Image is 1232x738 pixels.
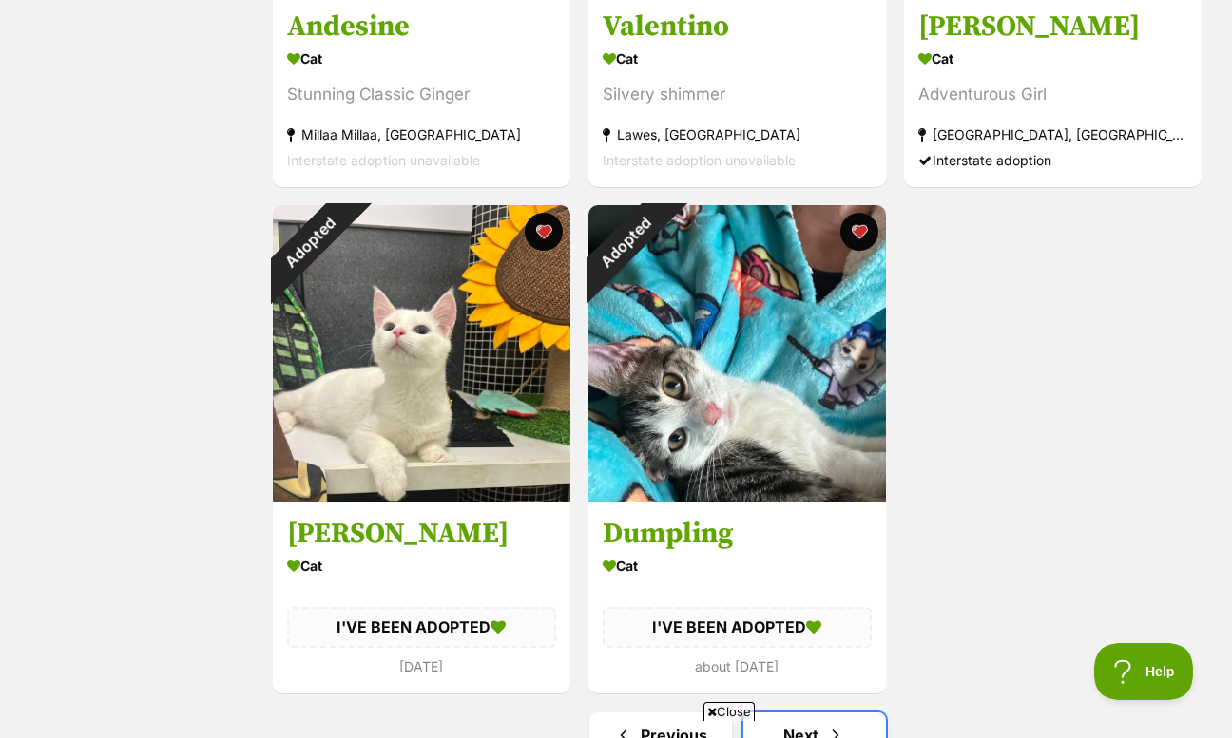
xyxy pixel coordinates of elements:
[603,122,872,147] div: Lawes, [GEOGRAPHIC_DATA]
[273,502,570,693] a: [PERSON_NAME] Cat I'VE BEEN ADOPTED [DATE] favourite
[918,122,1187,147] div: [GEOGRAPHIC_DATA], [GEOGRAPHIC_DATA]
[273,205,570,502] img: Gojo Satoru
[603,553,872,580] div: Cat
[287,517,556,553] h3: [PERSON_NAME]
[603,517,872,553] h3: Dumpling
[918,147,1187,173] div: Interstate adoption
[603,152,796,168] span: Interstate adoption unavailable
[588,487,886,506] a: Adopted
[703,702,755,721] span: Close
[287,82,556,107] div: Stunning Classic Ginger
[918,9,1187,45] h3: [PERSON_NAME]
[287,152,480,168] span: Interstate adoption unavailable
[603,653,872,679] div: about [DATE]
[918,82,1187,107] div: Adventurous Girl
[273,487,570,506] a: Adopted
[603,82,872,107] div: Silvery shimmer
[525,213,563,251] button: favourite
[287,608,556,648] div: I'VE BEEN ADOPTED
[287,553,556,580] div: Cat
[287,45,556,72] div: Cat
[246,179,375,307] div: Adopted
[840,213,878,251] button: favourite
[287,653,556,679] div: [DATE]
[603,608,872,648] div: I'VE BEEN ADOPTED
[562,179,690,307] div: Adopted
[588,205,886,502] img: Dumpling
[603,9,872,45] h3: Valentino
[918,45,1187,72] div: Cat
[287,122,556,147] div: Millaa Millaa, [GEOGRAPHIC_DATA]
[603,45,872,72] div: Cat
[1094,643,1194,700] iframe: Help Scout Beacon - Open
[588,502,886,693] a: Dumpling Cat I'VE BEEN ADOPTED about [DATE] favourite
[287,9,556,45] h3: Andesine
